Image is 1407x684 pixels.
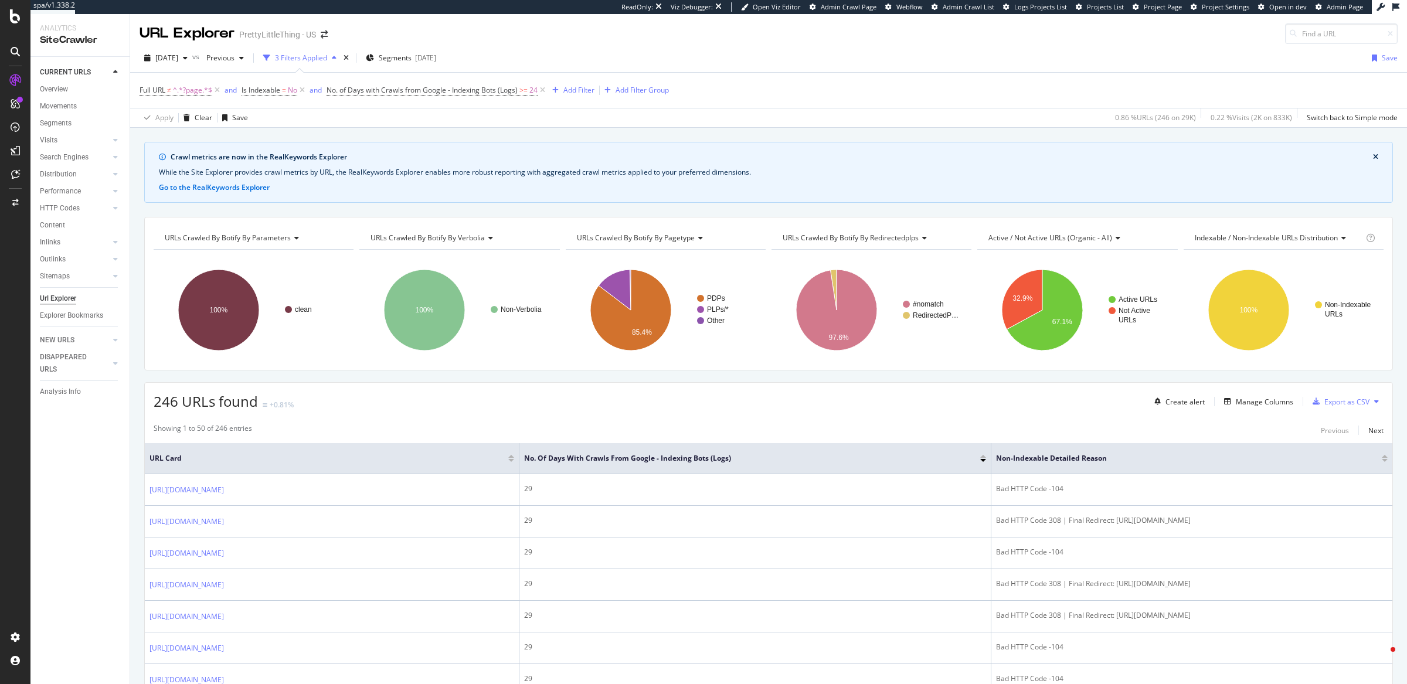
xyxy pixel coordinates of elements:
[149,453,505,464] span: URL Card
[40,83,121,96] a: Overview
[1119,295,1157,304] text: Active URLs
[210,306,228,314] text: 100%
[270,400,294,410] div: +0.81%
[321,30,328,39] div: arrow-right-arrow-left
[996,515,1388,526] div: Bad HTTP Code 308 | Final Redirect: [URL][DOMAIN_NAME]
[1368,423,1384,437] button: Next
[829,334,849,342] text: 97.6%
[40,168,77,181] div: Distribution
[548,83,594,97] button: Add Filter
[1014,2,1067,11] span: Logs Projects List
[288,82,297,98] span: No
[149,642,224,654] a: [URL][DOMAIN_NAME]
[524,673,987,684] div: 29
[671,2,713,12] div: Viz Debugger:
[1327,2,1363,11] span: Admin Page
[40,292,76,305] div: Url Explorer
[40,134,57,147] div: Visits
[40,309,121,322] a: Explorer Bookmarks
[154,259,352,361] svg: A chart.
[996,673,1388,684] div: Bad HTTP Code -104
[173,82,212,98] span: ^.*?page.*$
[368,229,549,247] h4: URLs Crawled By Botify By verbolia
[40,185,110,198] a: Performance
[1236,397,1293,407] div: Manage Columns
[239,29,316,40] div: PrettyLittleThing - US
[179,108,212,127] button: Clear
[282,85,286,95] span: =
[225,85,237,95] div: and
[40,386,81,398] div: Analysis Info
[519,85,528,95] span: >=
[263,403,267,407] img: Equal
[986,229,1167,247] h4: Active / Not Active URLs
[40,168,110,181] a: Distribution
[566,259,764,361] svg: A chart.
[167,85,171,95] span: ≠
[1133,2,1182,12] a: Project Page
[202,53,235,63] span: Previous
[40,83,68,96] div: Overview
[162,229,343,247] h4: URLs Crawled By Botify By parameters
[149,579,224,591] a: [URL][DOMAIN_NAME]
[40,236,110,249] a: Inlinks
[40,292,121,305] a: Url Explorer
[40,270,70,283] div: Sitemaps
[1119,307,1150,315] text: Not Active
[529,82,538,98] span: 24
[195,113,212,122] div: Clear
[1258,2,1307,12] a: Open in dev
[1308,392,1369,411] button: Export as CSV
[1382,53,1398,63] div: Save
[232,113,248,122] div: Save
[155,113,174,122] div: Apply
[259,49,341,67] button: 3 Filters Applied
[140,85,165,95] span: Full URL
[524,547,987,557] div: 29
[40,185,81,198] div: Performance
[154,392,258,411] span: 246 URLs found
[1269,2,1307,11] span: Open in dev
[1202,2,1249,11] span: Project Settings
[501,305,542,314] text: Non-Verbolia
[1321,423,1349,437] button: Previous
[379,53,412,63] span: Segments
[149,547,224,559] a: [URL][DOMAIN_NAME]
[140,23,235,43] div: URL Explorer
[810,2,876,12] a: Admin Crawl Page
[1325,310,1343,318] text: URLs
[361,49,441,67] button: Segments[DATE]
[996,484,1388,494] div: Bad HTTP Code -104
[1195,233,1338,243] span: Indexable / Non-Indexable URLs distribution
[371,233,485,243] span: URLs Crawled By Botify By verbolia
[1076,2,1124,12] a: Projects List
[1321,426,1349,435] div: Previous
[524,610,987,621] div: 29
[202,49,249,67] button: Previous
[524,453,963,464] span: No. of Days with Crawls from Google - Indexing Bots (Logs)
[171,152,1373,162] div: Crawl metrics are now in the RealKeywords Explorer
[783,233,919,243] span: URLs Crawled By Botify By redirectedplps
[707,317,725,325] text: Other
[40,351,99,376] div: DISAPPEARED URLS
[772,259,970,361] svg: A chart.
[40,134,110,147] a: Visits
[40,66,110,79] a: CURRENT URLS
[1013,294,1033,302] text: 32.9%
[165,233,291,243] span: URLs Crawled By Botify By parameters
[1003,2,1067,12] a: Logs Projects List
[40,117,121,130] a: Segments
[40,23,120,33] div: Analytics
[1052,318,1072,326] text: 67.1%
[40,351,110,376] a: DISAPPEARED URLS
[40,66,91,79] div: CURRENT URLS
[741,2,801,12] a: Open Viz Editor
[1302,108,1398,127] button: Switch back to Simple mode
[40,219,121,232] a: Content
[341,52,351,64] div: times
[155,53,178,63] span: 2025 Oct. 4th
[40,33,120,47] div: SiteCrawler
[977,259,1175,361] svg: A chart.
[149,484,224,496] a: [URL][DOMAIN_NAME]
